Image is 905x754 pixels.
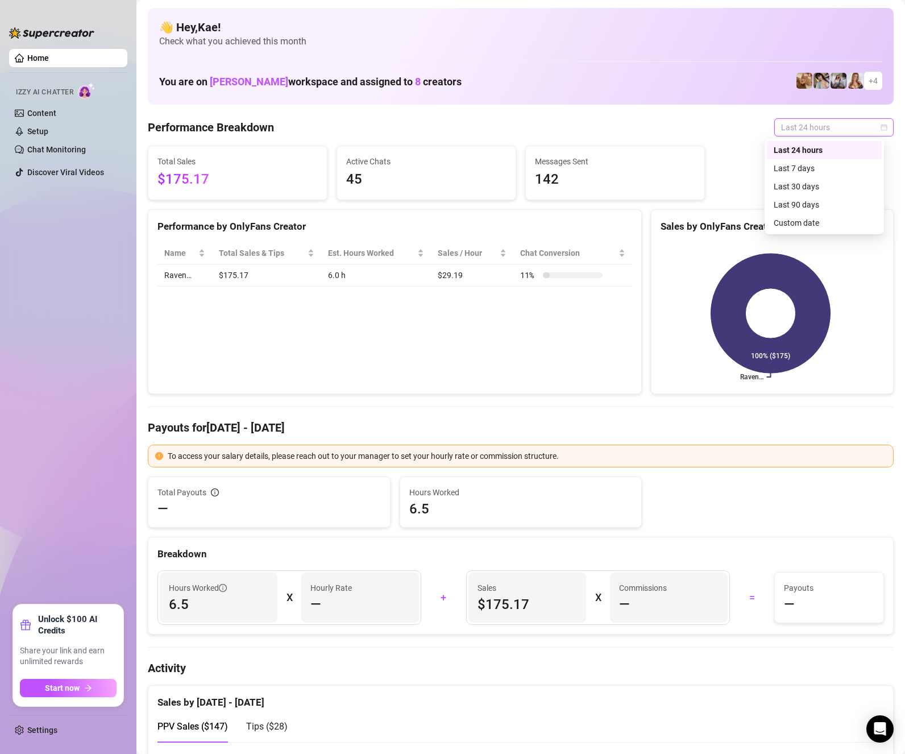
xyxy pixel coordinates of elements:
td: $175.17 [212,264,321,287]
span: 11 % [520,269,538,281]
span: Hours Worked [169,582,227,594]
a: Discover Viral Videos [27,168,104,177]
article: Hourly Rate [310,582,352,594]
div: Est. Hours Worked [328,247,415,259]
span: + 4 [869,74,878,87]
h4: 👋 Hey, Kae ! [159,19,882,35]
span: Last 24 hours [781,119,887,136]
span: Izzy AI Chatter [16,87,73,98]
text: Raven… [740,373,763,381]
td: 6.0 h [321,264,431,287]
span: — [157,500,168,518]
span: — [619,595,630,614]
img: ANDREA [831,73,846,89]
td: Raven… [157,264,212,287]
h4: Performance Breakdown [148,119,274,135]
img: Roux️‍ [796,73,812,89]
span: Check what you achieved this month [159,35,882,48]
a: Settings [27,726,57,735]
span: 6.5 [409,500,633,518]
div: Breakdown [157,546,884,562]
span: Total Sales & Tips [219,247,305,259]
div: + [428,589,459,607]
span: info-circle [219,584,227,592]
span: Hours Worked [409,486,633,499]
span: Start now [45,683,80,693]
div: Last 90 days [767,196,882,214]
button: Start nowarrow-right [20,679,117,697]
div: X [287,589,292,607]
span: info-circle [211,488,219,496]
span: [PERSON_NAME] [210,76,288,88]
span: 8 [415,76,421,88]
span: Sales [478,582,577,594]
div: Last 30 days [767,177,882,196]
td: $29.19 [431,264,514,287]
div: Last 7 days [767,159,882,177]
h1: You are on workspace and assigned to creators [159,76,462,88]
strong: Unlock $100 AI Credits [38,614,117,636]
span: PPV Sales ( $147 ) [157,721,228,732]
div: Custom date [767,214,882,232]
span: Messages Sent [535,155,695,168]
img: Roux [848,73,864,89]
span: $175.17 [478,595,577,614]
h4: Payouts for [DATE] - [DATE] [148,420,894,436]
span: Tips ( $28 ) [246,721,288,732]
div: To access your salary details, please reach out to your manager to set your hourly rate or commis... [168,450,886,462]
span: Share your link and earn unlimited rewards [20,645,117,668]
div: X [595,589,601,607]
a: Chat Monitoring [27,145,86,154]
div: Last 7 days [774,162,875,175]
div: Open Intercom Messenger [866,715,894,743]
div: Last 24 hours [767,141,882,159]
span: Total Payouts [157,486,206,499]
div: Custom date [774,217,875,229]
div: Last 90 days [774,198,875,211]
span: calendar [881,124,887,131]
img: logo-BBDzfeDw.svg [9,27,94,39]
span: 45 [346,169,507,190]
th: Name [157,242,212,264]
img: AI Chatter [78,82,96,99]
a: Content [27,109,56,118]
div: = [737,589,767,607]
span: Active Chats [346,155,507,168]
div: Last 30 days [774,180,875,193]
span: exclamation-circle [155,452,163,460]
th: Sales / Hour [431,242,514,264]
a: Home [27,53,49,63]
span: arrow-right [84,684,92,692]
span: Sales / Hour [438,247,498,259]
th: Chat Conversion [513,242,632,264]
span: — [784,595,795,614]
div: Sales by [DATE] - [DATE] [157,686,884,710]
span: Name [164,247,196,259]
span: 6.5 [169,595,268,614]
article: Commissions [619,582,667,594]
img: Raven [813,73,829,89]
span: 142 [535,169,695,190]
span: — [310,595,321,614]
span: Total Sales [157,155,318,168]
span: gift [20,619,31,631]
span: Payouts [784,582,874,594]
span: Chat Conversion [520,247,616,259]
div: Last 24 hours [774,144,875,156]
span: $175.17 [157,169,318,190]
th: Total Sales & Tips [212,242,321,264]
a: Setup [27,127,48,136]
div: Sales by OnlyFans Creator [661,219,884,234]
h4: Activity [148,660,894,676]
div: Performance by OnlyFans Creator [157,219,632,234]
